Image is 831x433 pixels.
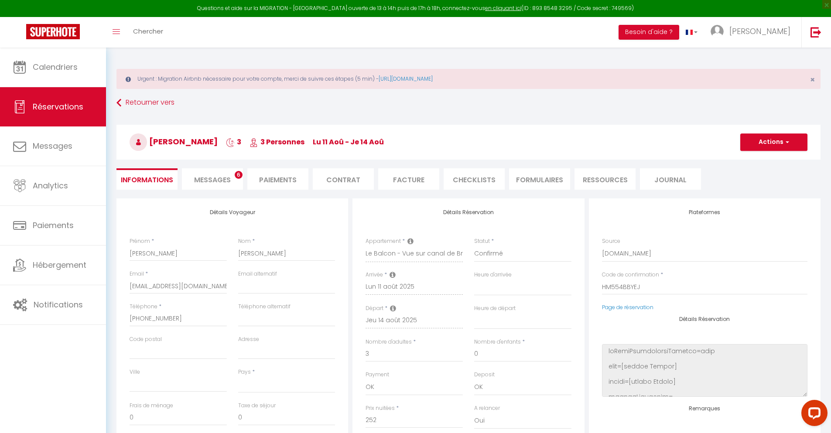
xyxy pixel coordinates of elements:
label: Prénom [130,237,150,245]
div: Urgent : Migration Airbnb nécessaire pour votre compte, merci de suivre ces étapes (5 min) - [116,69,821,89]
label: Frais de ménage [130,402,173,410]
label: Prix nuitées [366,404,395,413]
a: Retourner vers [116,95,821,111]
label: Nombre d'adultes [366,338,412,346]
label: Départ [366,304,383,313]
iframe: LiveChat chat widget [794,396,831,433]
li: CHECKLISTS [444,168,505,190]
li: Paiements [247,168,308,190]
li: FORMULAIRES [509,168,570,190]
a: ... [PERSON_NAME] [704,17,801,48]
label: Email alternatif [238,270,277,278]
li: Ressources [575,168,636,190]
label: Email [130,270,144,278]
li: Contrat [313,168,374,190]
a: Page de réservation [602,303,653,311]
span: Notifications [34,299,83,310]
h4: Remarques [602,406,807,412]
button: Close [810,76,815,84]
label: Ville [130,368,140,376]
h4: Détails Réservation [602,316,807,322]
label: Téléphone [130,303,157,311]
h4: Plateformes [602,209,807,215]
a: [URL][DOMAIN_NAME] [379,75,433,82]
label: Téléphone alternatif [238,303,291,311]
label: Adresse [238,335,259,344]
label: Code postal [130,335,162,344]
label: Heure de départ [474,304,516,313]
label: Nombre d'enfants [474,338,521,346]
label: Taxe de séjour [238,402,276,410]
label: Payment [366,371,389,379]
span: lu 11 Aoû - je 14 Aoû [313,137,384,147]
label: Statut [474,237,490,245]
h4: Détails Réservation [366,209,571,215]
label: Code de confirmation [602,271,659,279]
img: logout [810,27,821,38]
span: 3 Personnes [250,137,304,147]
li: Facture [378,168,439,190]
span: × [810,74,815,85]
span: Messages [194,175,231,185]
label: Deposit [474,371,495,379]
button: Besoin d'aide ? [619,25,679,40]
a: Chercher [127,17,170,48]
label: Appartement [366,237,401,245]
span: [PERSON_NAME] [130,136,218,147]
span: Messages [33,140,72,151]
span: Calendriers [33,61,78,72]
li: Informations [116,168,178,190]
a: en cliquant ici [485,4,521,12]
span: Réservations [33,101,83,112]
label: Source [602,237,620,245]
span: 3 [226,137,241,147]
li: Journal [640,168,701,190]
span: Analytics [33,180,68,191]
span: [PERSON_NAME] [729,26,790,37]
span: Paiements [33,220,74,231]
span: Chercher [133,27,163,36]
label: A relancer [474,404,500,413]
label: Arrivée [366,271,383,279]
img: ... [711,25,724,38]
button: Actions [740,133,807,151]
label: Nom [238,237,251,245]
label: Heure d'arrivée [474,271,512,279]
label: Pays [238,368,251,376]
img: Super Booking [26,24,80,39]
span: Hébergement [33,259,86,270]
h4: Détails Voyageur [130,209,335,215]
span: 6 [235,171,243,179]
